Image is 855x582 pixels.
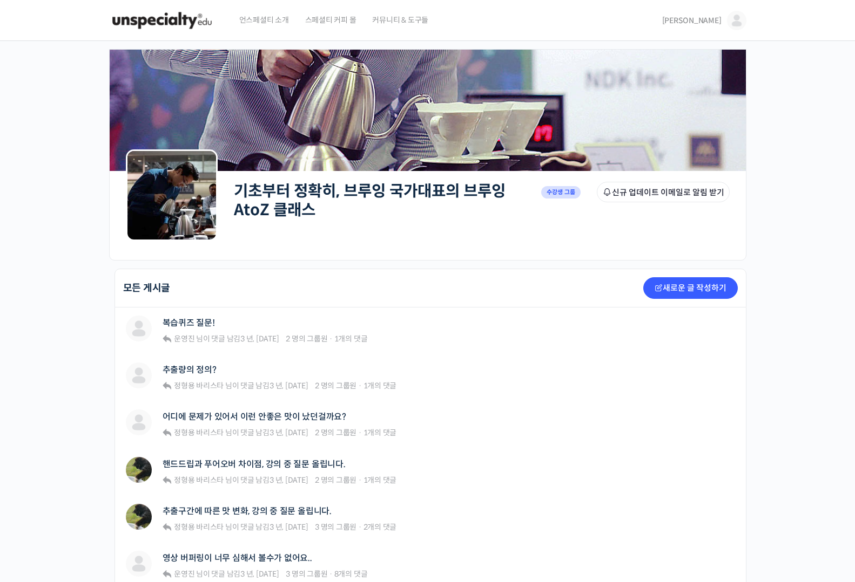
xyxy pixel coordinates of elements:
[286,569,327,579] span: 3 명의 그룹원
[270,475,308,485] a: 3 년, [DATE]
[174,381,224,391] span: 정형용 바리스타
[234,181,506,220] a: 기초부터 정확히, 브루잉 국가대표의 브루잉 AtoZ 클래스
[315,522,356,532] span: 3 명의 그룹원
[363,475,397,485] span: 1개의 댓글
[597,182,730,202] button: 신규 업데이트 이메일로 알림 받기
[363,381,397,391] span: 1개의 댓글
[270,428,308,437] a: 3 년, [DATE]
[334,334,368,344] span: 1개의 댓글
[358,522,362,532] span: ·
[363,428,397,437] span: 1개의 댓글
[163,365,217,375] a: 추출량의 정의?
[163,412,346,422] a: 어디에 문제가 있어서 이런 안좋은 맛이 났던걸까요?
[174,522,224,532] span: 정형용 바리스타
[172,381,308,391] span: 님이 댓글 남김
[541,186,581,198] span: 수강생 그룹
[358,475,362,485] span: ·
[174,475,224,485] span: 정형용 바리스타
[240,334,279,344] a: 3 년, [DATE]
[172,569,194,579] a: 운영진
[363,522,397,532] span: 2개의 댓글
[270,381,308,391] a: 3 년, [DATE]
[329,569,333,579] span: ·
[172,381,224,391] a: 정형용 바리스타
[315,428,356,437] span: 2 명의 그룹원
[270,522,308,532] a: 3 년, [DATE]
[172,428,224,437] a: 정형용 바리스타
[174,569,194,579] span: 운영진
[172,522,308,532] span: 님이 댓글 남김
[172,569,279,579] span: 님이 댓글 남김
[240,569,279,579] a: 3 년, [DATE]
[163,553,312,563] a: 영상 버퍼링이 너무 심해서 볼수가 없어요..
[172,475,308,485] span: 님이 댓글 남김
[163,506,332,516] a: 추출구간에 따른 맛 변화, 강의 중 질문 올립니다.
[662,16,722,25] span: [PERSON_NAME]
[123,283,171,293] h2: 모든 게시글
[315,475,356,485] span: 2 명의 그룹원
[329,334,333,344] span: ·
[163,318,215,328] a: 복습퀴즈 질문!
[358,428,362,437] span: ·
[172,334,279,344] span: 님이 댓글 남김
[172,334,194,344] a: 운영진
[334,569,368,579] span: 8개의 댓글
[286,334,327,344] span: 2 명의 그룹원
[172,475,224,485] a: 정형용 바리스타
[172,428,308,437] span: 님이 댓글 남김
[643,277,738,299] a: 새로운 글 작성하기
[315,381,356,391] span: 2 명의 그룹원
[163,459,346,469] a: 핸드드립과 푸어오버 차이점, 강의 중 질문 올립니다.
[174,334,194,344] span: 운영진
[172,522,224,532] a: 정형용 바리스타
[174,428,224,437] span: 정형용 바리스타
[358,381,362,391] span: ·
[126,149,218,241] img: Group logo of 기초부터 정확히, 브루잉 국가대표의 브루잉 AtoZ 클래스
